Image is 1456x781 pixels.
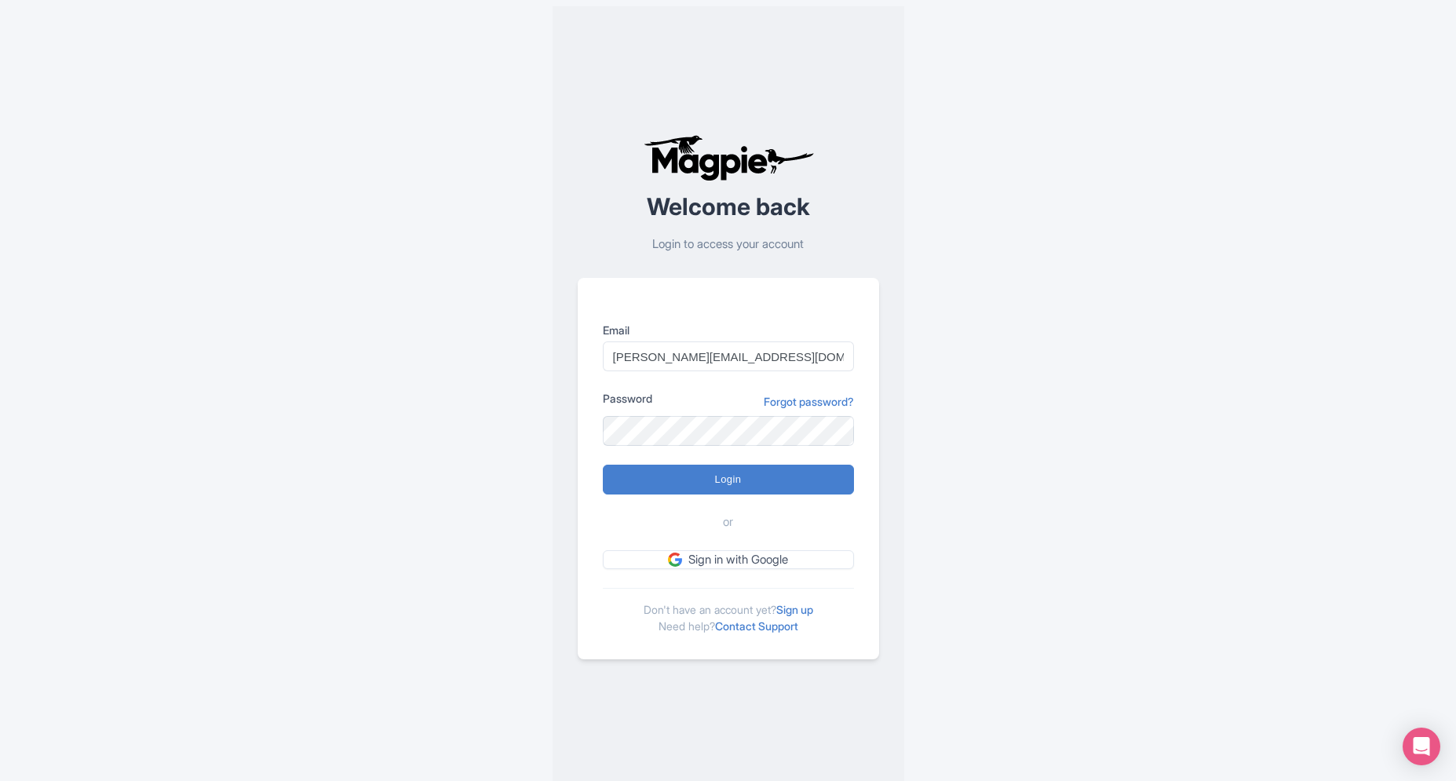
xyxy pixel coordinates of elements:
[578,235,879,254] p: Login to access your account
[1403,728,1440,765] div: Open Intercom Messenger
[603,588,854,634] div: Don't have an account yet? Need help?
[578,194,879,220] h2: Welcome back
[640,134,816,181] img: logo-ab69f6fb50320c5b225c76a69d11143b.png
[603,322,854,338] label: Email
[776,603,813,616] a: Sign up
[668,553,682,567] img: google.svg
[603,341,854,371] input: you@example.com
[603,550,854,570] a: Sign in with Google
[715,619,798,633] a: Contact Support
[764,393,854,410] a: Forgot password?
[723,513,733,531] span: or
[603,465,854,495] input: Login
[603,390,652,407] label: Password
